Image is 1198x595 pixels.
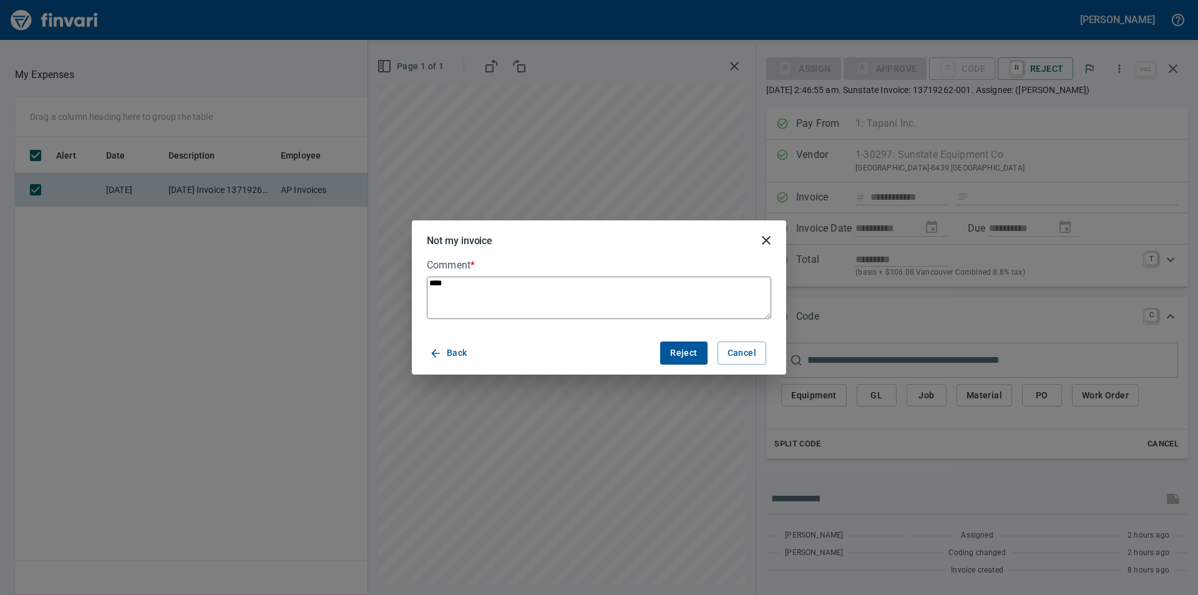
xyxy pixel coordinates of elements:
[718,342,766,365] button: Cancel
[427,234,492,247] h5: Not my invoice
[427,342,472,365] button: Back
[427,260,771,270] label: Comment
[728,345,756,361] span: Cancel
[670,345,697,361] span: Reject
[660,342,707,365] button: Reject
[751,225,781,255] button: close
[432,345,467,361] span: Back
